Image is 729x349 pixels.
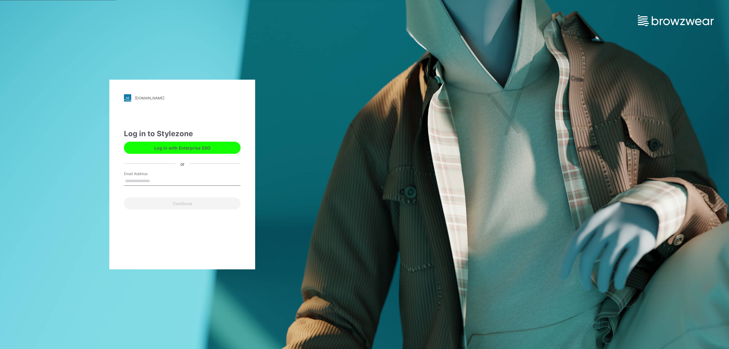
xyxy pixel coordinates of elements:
[124,94,241,102] a: [DOMAIN_NAME]
[124,171,166,177] label: Email Address
[638,15,714,26] img: browzwear-logo.e42bd6dac1945053ebaf764b6aa21510.svg
[124,94,131,102] img: stylezone-logo.562084cfcfab977791bfbf7441f1a819.svg
[124,128,241,139] div: Log in to Stylezone
[124,142,241,154] button: Log in with Enterprise SSO
[135,96,164,100] div: [DOMAIN_NAME]
[176,161,189,167] div: or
